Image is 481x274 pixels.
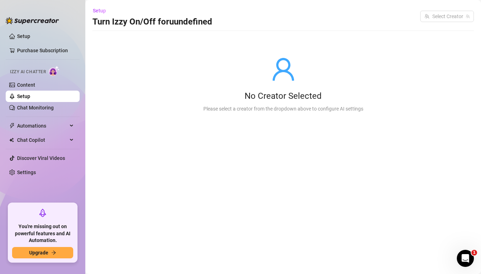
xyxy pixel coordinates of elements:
span: Chat Copilot [17,134,68,146]
span: arrow-right [51,250,56,255]
a: Setup [17,93,30,99]
h3: Turn Izzy On/Off for uundefined [92,16,212,28]
span: team [466,14,470,18]
a: Settings [17,170,36,175]
button: Setup [92,5,112,16]
a: Content [17,82,35,88]
iframe: Intercom live chat [457,250,474,267]
div: No Creator Selected [203,91,363,102]
span: You're missing out on powerful features and AI Automation. [12,223,73,244]
span: rocket [38,209,47,217]
span: Setup [93,8,106,14]
a: Discover Viral Videos [17,155,65,161]
span: thunderbolt [9,123,15,129]
span: Izzy AI Chatter [10,69,46,75]
span: user [271,57,296,82]
a: Setup [17,33,30,39]
div: Please select a creator from the dropdown above to configure AI settings [203,105,363,113]
img: Chat Copilot [9,138,14,143]
a: Chat Monitoring [17,105,54,111]
span: Automations [17,120,68,131]
img: AI Chatter [49,66,60,76]
span: 1 [471,250,477,256]
span: Upgrade [29,250,48,256]
a: Purchase Subscription [17,45,74,56]
img: logo-BBDzfeDw.svg [6,17,59,24]
button: Upgradearrow-right [12,247,73,258]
